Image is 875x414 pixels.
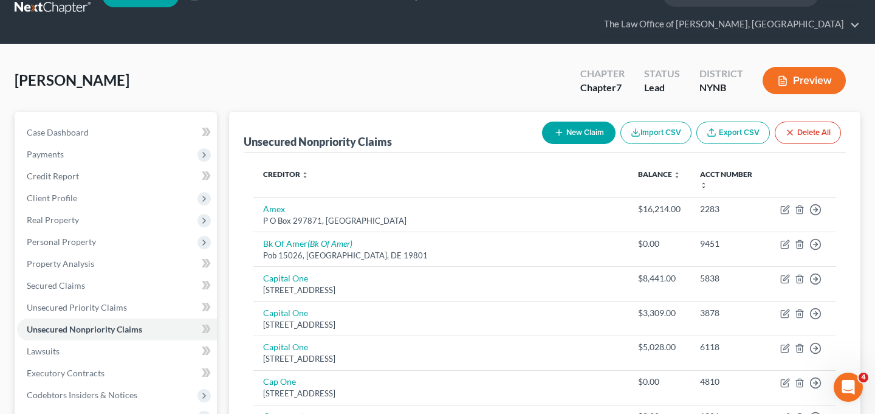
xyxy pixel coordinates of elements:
[834,373,863,402] iframe: Intercom live chat
[700,182,707,189] i: unfold_more
[17,340,217,362] a: Lawsuits
[15,71,129,89] span: [PERSON_NAME]
[700,238,761,250] div: 9451
[598,13,860,35] a: The Law Office of [PERSON_NAME], [GEOGRAPHIC_DATA]
[638,203,681,215] div: $16,214.00
[859,373,868,382] span: 4
[17,253,217,275] a: Property Analysis
[27,346,60,356] span: Lawsuits
[699,67,743,81] div: District
[263,376,296,387] a: Cap One
[27,193,77,203] span: Client Profile
[17,122,217,143] a: Case Dashboard
[263,273,308,283] a: Capital One
[263,250,619,261] div: Pob 15026, [GEOGRAPHIC_DATA], DE 19801
[263,204,285,214] a: Amex
[263,285,619,296] div: [STREET_ADDRESS]
[27,127,89,137] span: Case Dashboard
[763,67,846,94] button: Preview
[700,203,761,215] div: 2283
[27,368,105,378] span: Executory Contracts
[307,238,352,249] i: (Bk Of Amer)
[263,342,308,352] a: Capital One
[644,81,680,95] div: Lead
[263,238,352,249] a: Bk Of Amer(Bk Of Amer)
[17,319,217,340] a: Unsecured Nonpriority Claims
[27,215,79,225] span: Real Property
[17,275,217,297] a: Secured Claims
[700,272,761,285] div: 5838
[263,388,619,399] div: [STREET_ADDRESS]
[27,302,127,312] span: Unsecured Priority Claims
[244,134,392,149] div: Unsecured Nonpriority Claims
[542,122,616,144] button: New Claim
[700,376,761,388] div: 4810
[700,307,761,319] div: 3878
[263,319,619,331] div: [STREET_ADDRESS]
[638,170,681,179] a: Balance unfold_more
[700,341,761,353] div: 6118
[301,171,309,179] i: unfold_more
[263,353,619,365] div: [STREET_ADDRESS]
[17,165,217,187] a: Credit Report
[17,297,217,319] a: Unsecured Priority Claims
[696,122,770,144] a: Export CSV
[27,258,94,269] span: Property Analysis
[263,215,619,227] div: P O Box 297871, [GEOGRAPHIC_DATA]
[775,122,841,144] button: Delete All
[263,308,308,318] a: Capital One
[27,149,64,159] span: Payments
[699,81,743,95] div: NYNB
[638,307,681,319] div: $3,309.00
[263,170,309,179] a: Creditor unfold_more
[638,376,681,388] div: $0.00
[17,362,217,384] a: Executory Contracts
[27,171,79,181] span: Credit Report
[638,272,681,285] div: $8,441.00
[638,341,681,353] div: $5,028.00
[673,171,681,179] i: unfold_more
[638,238,681,250] div: $0.00
[700,170,752,189] a: Acct Number unfold_more
[27,236,96,247] span: Personal Property
[644,67,680,81] div: Status
[27,280,85,291] span: Secured Claims
[580,81,625,95] div: Chapter
[620,122,691,144] button: Import CSV
[616,81,622,93] span: 7
[27,324,142,334] span: Unsecured Nonpriority Claims
[580,67,625,81] div: Chapter
[27,390,137,400] span: Codebtors Insiders & Notices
